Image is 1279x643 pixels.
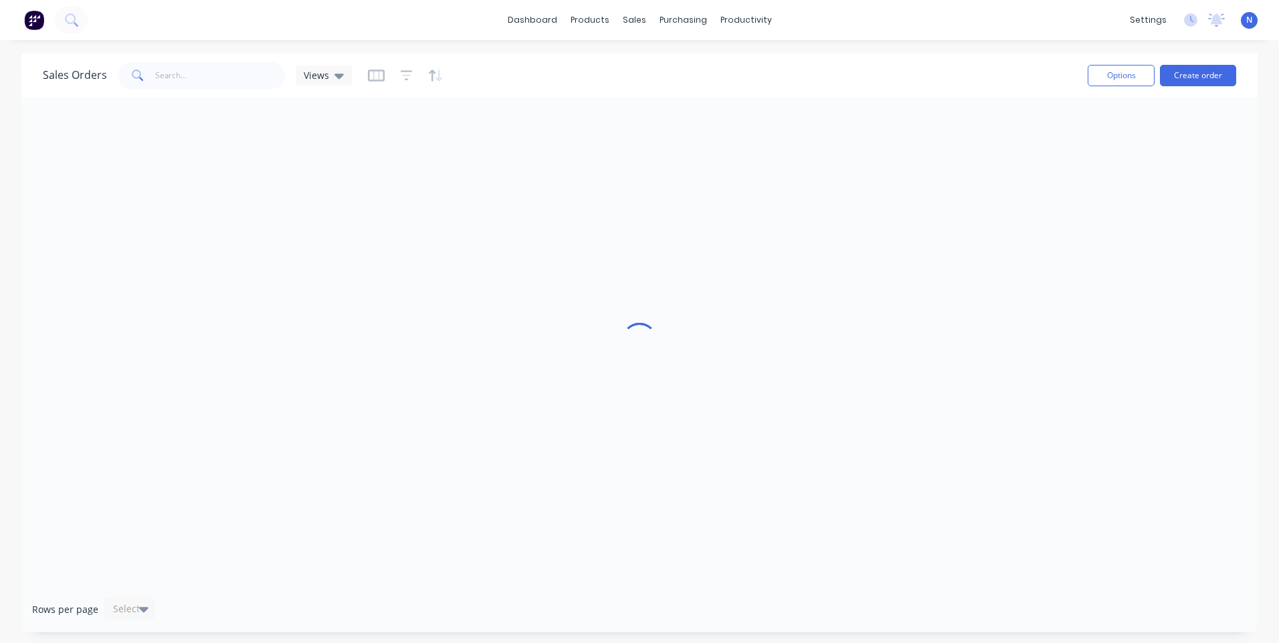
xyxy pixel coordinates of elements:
div: productivity [714,10,779,30]
h1: Sales Orders [43,69,107,82]
a: dashboard [501,10,564,30]
div: Select... [113,602,148,616]
div: sales [616,10,653,30]
span: N [1246,14,1252,26]
button: Options [1088,65,1155,86]
div: settings [1123,10,1173,30]
span: Views [304,68,329,82]
input: Search... [155,62,286,89]
div: products [564,10,616,30]
button: Create order [1160,65,1236,86]
img: Factory [24,10,44,30]
div: purchasing [653,10,714,30]
span: Rows per page [32,603,98,616]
